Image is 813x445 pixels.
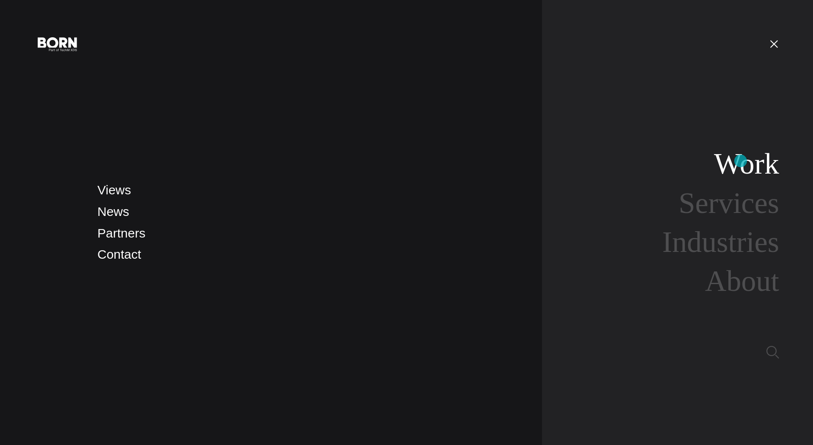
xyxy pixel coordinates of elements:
a: Industries [662,226,779,258]
a: Views [97,183,131,197]
img: Search [766,346,779,359]
button: Open [764,35,784,53]
a: About [705,265,779,297]
a: Services [679,187,779,219]
a: Work [714,147,779,180]
a: Partners [97,226,145,240]
a: Contact [97,247,141,261]
a: News [97,205,129,218]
